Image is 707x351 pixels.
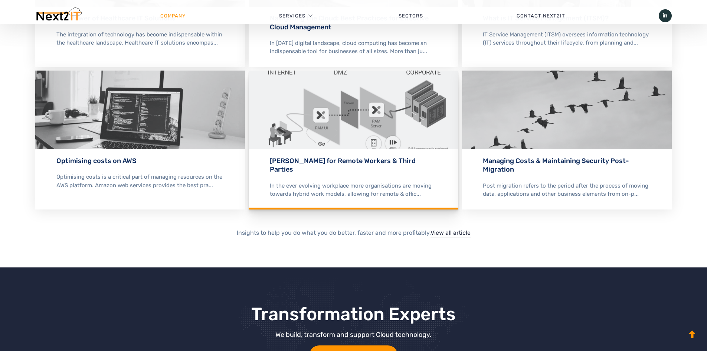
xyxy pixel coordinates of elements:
div: Optimising costs is a critical part of managing resources on the AWS platform. Amazon web service... [56,173,224,189]
p: Insights to help you do what you do better, faster and more profitably. [35,228,672,238]
h2: Managing Costs & Maintaining Security Post-Migration [483,157,651,174]
div: Post migration refers to the period after the process of moving data, applications and other busi... [483,182,651,198]
img: christopher-gower-m_HRfLhgABo-unsplash [35,71,245,149]
a: Services [279,5,305,27]
img: PAM Solution [249,71,458,149]
h3: Transformation Experts [143,305,564,324]
div: In [DATE] digital landscape, cloud computing has become an indispensable tool for businesses of a... [270,39,438,56]
img: Migration - Next2IT [462,71,672,149]
a: Company [114,5,232,27]
a: managed IT services Optimising costs on AWS Optimising costs is a critical part of managing resou... [35,71,245,209]
h2: Optimising costs on AWS [56,157,224,165]
h2: [PERSON_NAME] for Remote Workers & Third Parties [270,157,438,174]
img: Next2IT [35,7,82,24]
a: Sectors [352,5,470,27]
a: Contact Next2IT [470,5,612,27]
div: The integration of technology has become indispensable within the healthcare landscape. Healthcar... [56,30,224,47]
div: IT Service Management (ITSM) oversees information technology (IT) services throughout their lifec... [483,30,651,47]
div: We build, transform and support Cloud technology. [143,331,564,338]
a: View all article [431,229,471,236]
a: managed IT services [PERSON_NAME] for Remote Workers & Third Parties In the ever evolving workpla... [249,71,458,209]
a: managed IT services Managing Costs & Maintaining Security Post-Migration Post migration refers to... [462,71,672,209]
div: In the ever evolving workplace more organisations are moving towards hybrid work models, allowing... [270,182,438,198]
